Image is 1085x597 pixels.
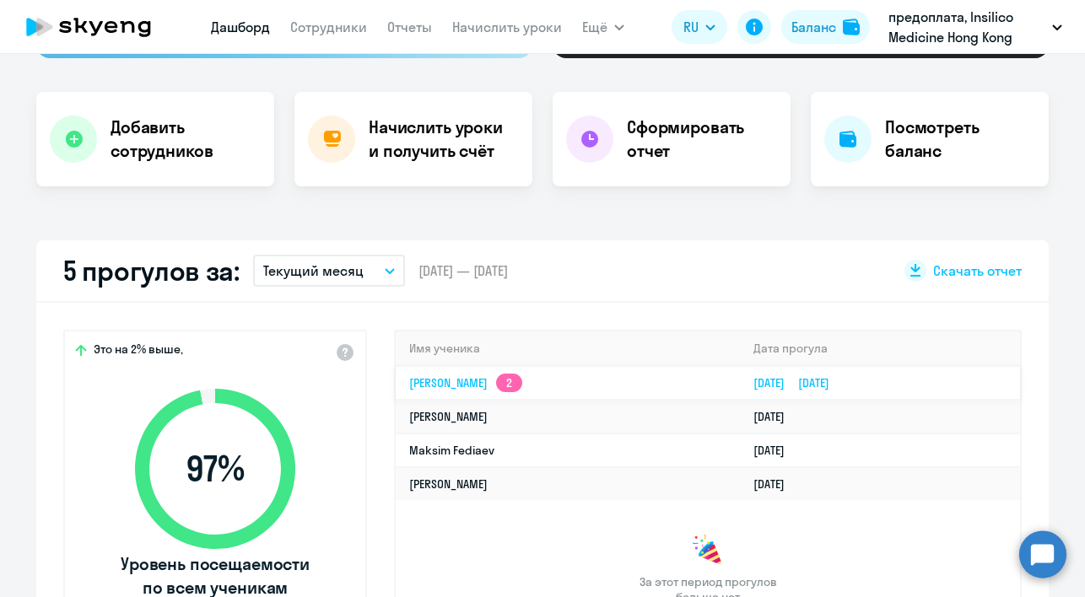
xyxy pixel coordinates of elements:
[781,10,870,44] button: Балансbalance
[740,331,1020,366] th: Дата прогула
[880,7,1071,47] button: предоплата, Insilico Medicine Hong Kong Limited
[885,116,1035,163] h4: Посмотреть баланс
[409,375,522,390] a: [PERSON_NAME]2
[672,10,727,44] button: RU
[691,534,725,567] img: congrats
[211,19,270,35] a: Дашборд
[683,17,699,37] span: RU
[290,19,367,35] a: Сотрудники
[582,17,607,37] span: Ещё
[843,19,860,35] img: balance
[582,10,624,44] button: Ещё
[753,476,798,492] a: [DATE]
[94,342,183,362] span: Это на 2% выше,
[118,449,312,489] span: 97 %
[369,116,516,163] h4: Начислить уроки и получить счёт
[753,409,798,424] a: [DATE]
[933,261,1022,280] span: Скачать отчет
[409,443,494,458] a: Maksim Fediaev
[253,255,405,287] button: Текущий месяц
[396,331,740,366] th: Имя ученика
[753,375,843,390] a: [DATE][DATE]
[111,116,261,163] h4: Добавить сотрудников
[63,254,240,288] h2: 5 прогулов за:
[791,17,836,37] div: Баланс
[418,261,508,280] span: [DATE] — [DATE]
[496,374,522,392] app-skyeng-badge: 2
[409,409,488,424] a: [PERSON_NAME]
[888,7,1045,47] p: предоплата, Insilico Medicine Hong Kong Limited
[409,476,488,492] a: [PERSON_NAME]
[753,443,798,458] a: [DATE]
[387,19,432,35] a: Отчеты
[627,116,777,163] h4: Сформировать отчет
[263,261,364,281] p: Текущий месяц
[452,19,562,35] a: Начислить уроки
